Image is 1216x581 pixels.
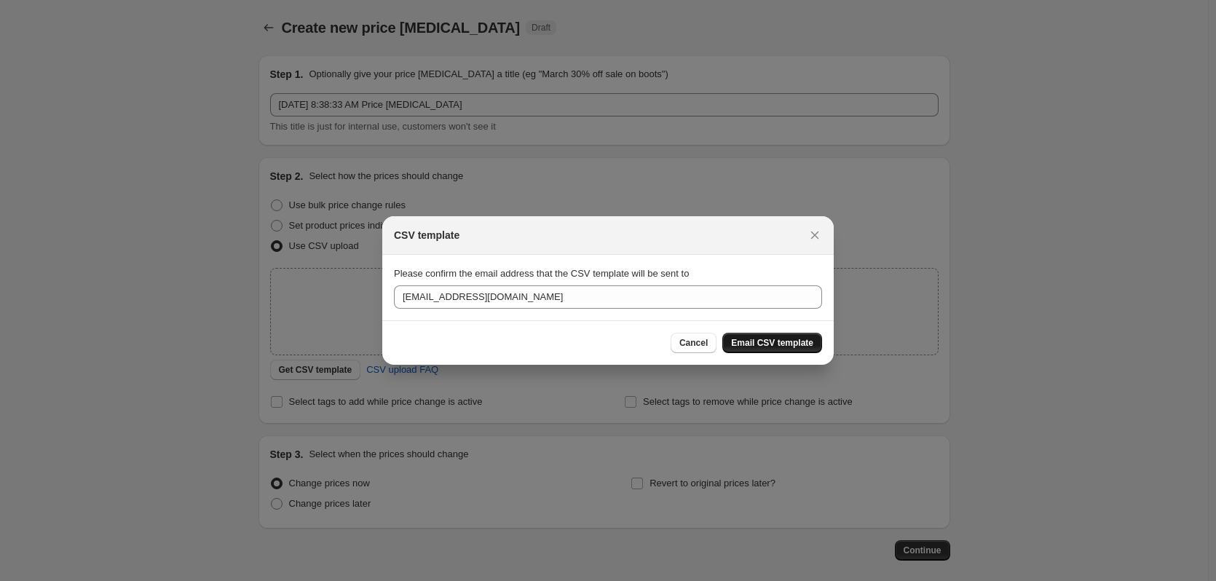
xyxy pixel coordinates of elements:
[731,337,813,349] span: Email CSV template
[671,333,716,353] button: Cancel
[805,225,825,245] button: Close
[679,337,708,349] span: Cancel
[722,333,822,353] button: Email CSV template
[394,228,459,242] h2: CSV template
[394,268,689,279] span: Please confirm the email address that the CSV template will be sent to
